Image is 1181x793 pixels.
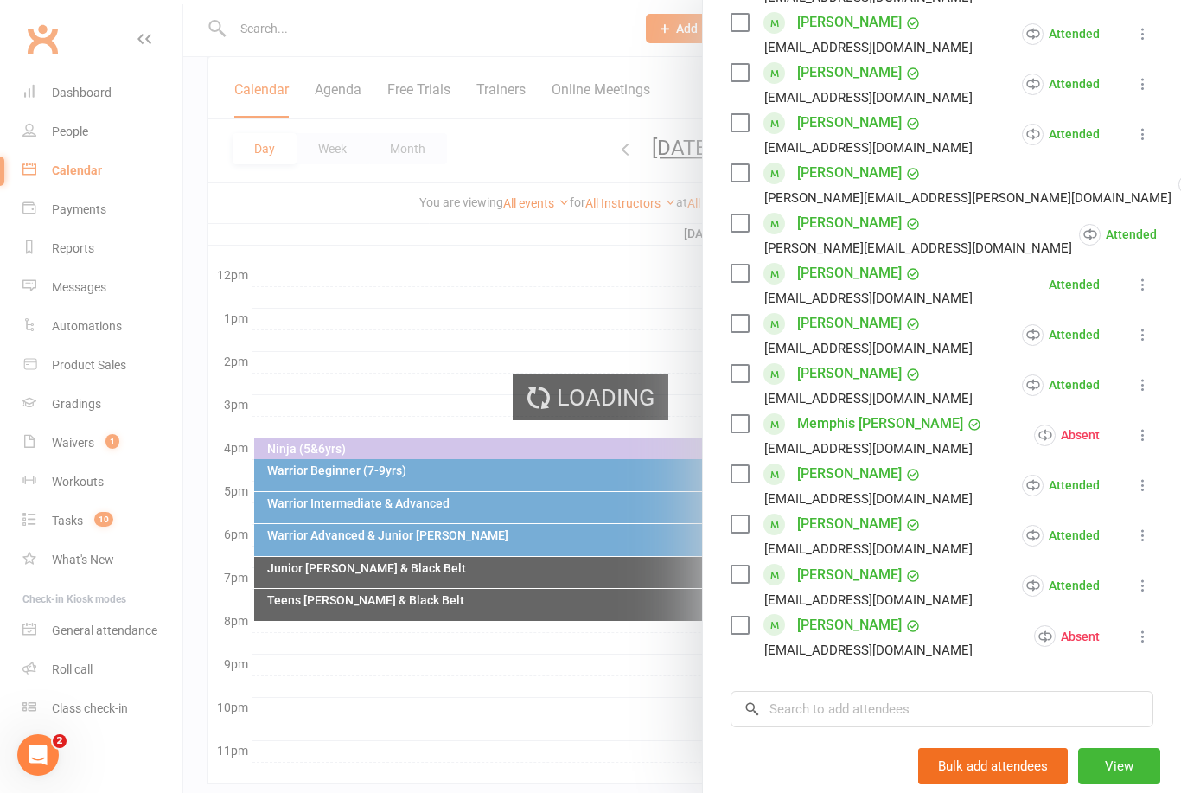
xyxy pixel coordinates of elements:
[797,510,902,538] a: [PERSON_NAME]
[797,9,902,36] a: [PERSON_NAME]
[1049,278,1100,291] div: Attended
[764,589,973,611] div: [EMAIL_ADDRESS][DOMAIN_NAME]
[1022,575,1100,597] div: Attended
[797,209,902,237] a: [PERSON_NAME]
[764,639,973,662] div: [EMAIL_ADDRESS][DOMAIN_NAME]
[797,611,902,639] a: [PERSON_NAME]
[797,310,902,337] a: [PERSON_NAME]
[797,159,902,187] a: [PERSON_NAME]
[764,387,973,410] div: [EMAIL_ADDRESS][DOMAIN_NAME]
[1022,374,1100,396] div: Attended
[1022,525,1100,547] div: Attended
[1022,324,1100,346] div: Attended
[1022,124,1100,145] div: Attended
[1078,748,1160,784] button: View
[1022,475,1100,496] div: Attended
[797,460,902,488] a: [PERSON_NAME]
[53,734,67,748] span: 2
[1079,224,1157,246] div: Attended
[731,691,1153,727] input: Search to add attendees
[797,410,963,438] a: Memphis [PERSON_NAME]
[1022,23,1100,45] div: Attended
[1034,625,1100,647] div: Absent
[764,538,973,560] div: [EMAIL_ADDRESS][DOMAIN_NAME]
[1022,74,1100,95] div: Attended
[797,109,902,137] a: [PERSON_NAME]
[17,734,59,776] iframe: Intercom live chat
[764,237,1072,259] div: [PERSON_NAME][EMAIL_ADDRESS][DOMAIN_NAME]
[764,36,973,59] div: [EMAIL_ADDRESS][DOMAIN_NAME]
[797,360,902,387] a: [PERSON_NAME]
[797,259,902,287] a: [PERSON_NAME]
[918,748,1068,784] button: Bulk add attendees
[764,137,973,159] div: [EMAIL_ADDRESS][DOMAIN_NAME]
[764,287,973,310] div: [EMAIL_ADDRESS][DOMAIN_NAME]
[764,337,973,360] div: [EMAIL_ADDRESS][DOMAIN_NAME]
[764,438,973,460] div: [EMAIL_ADDRESS][DOMAIN_NAME]
[764,86,973,109] div: [EMAIL_ADDRESS][DOMAIN_NAME]
[764,488,973,510] div: [EMAIL_ADDRESS][DOMAIN_NAME]
[797,59,902,86] a: [PERSON_NAME]
[764,187,1171,209] div: [PERSON_NAME][EMAIL_ADDRESS][PERSON_NAME][DOMAIN_NAME]
[1034,425,1100,446] div: Absent
[797,561,902,589] a: [PERSON_NAME]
